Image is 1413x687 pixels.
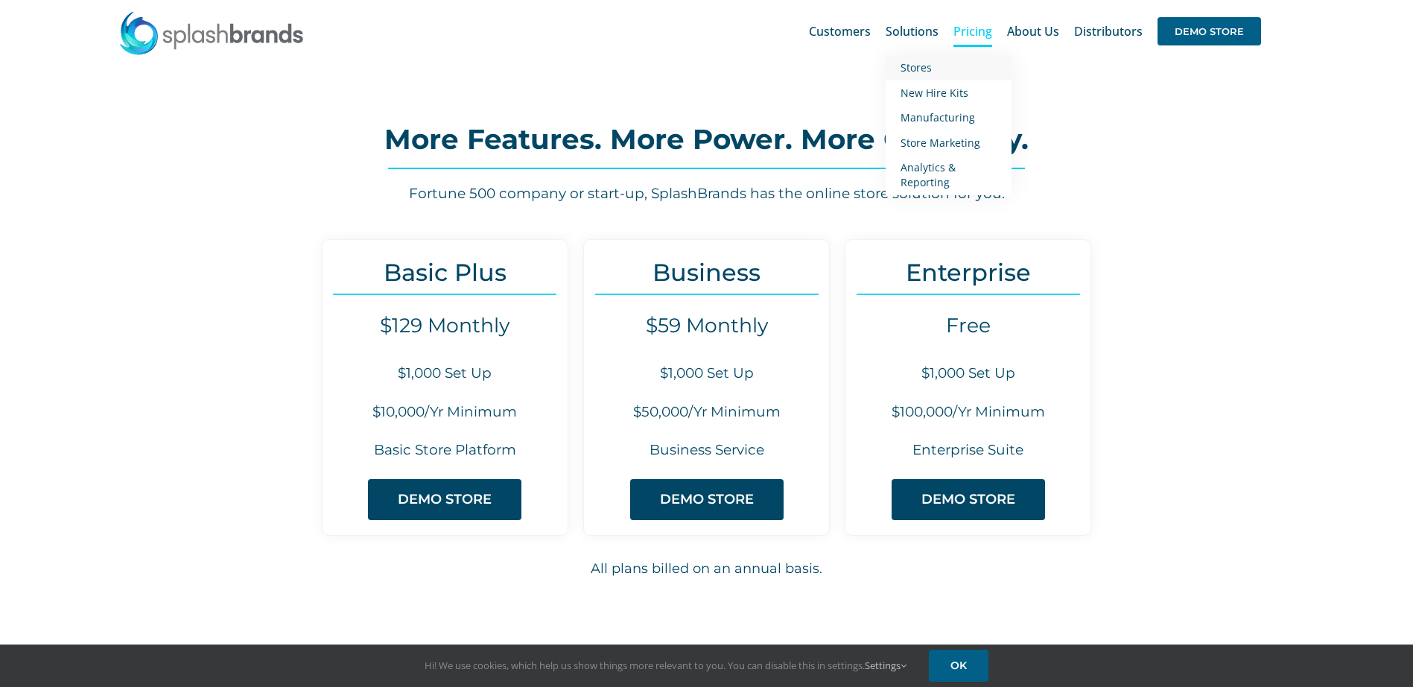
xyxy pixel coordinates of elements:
a: DEMO STORE [368,479,521,520]
span: DEMO STORE [660,492,754,507]
a: Distributors [1074,7,1143,55]
h6: $1,000 Set Up [845,364,1090,384]
h6: Fortune 500 company or start-up, SplashBrands has the online store solution for you. [185,184,1228,204]
a: Customers [809,7,871,55]
h4: Free [845,314,1090,338]
span: New Hire Kits [901,86,968,100]
h6: $1,000 Set Up [584,364,829,384]
h6: Basic Store Platform [323,440,568,460]
h6: Business Service [584,440,829,460]
h3: Business [584,259,829,286]
h4: $129 Monthly [323,314,568,338]
h3: Basic Plus [323,259,568,286]
a: DEMO STORE [892,479,1045,520]
span: About Us [1007,25,1059,37]
span: Stores [901,60,932,75]
span: Solutions [886,25,939,37]
h6: Enterprise Suite [845,440,1090,460]
span: DEMO STORE [1158,17,1261,45]
nav: Main Menu [809,7,1261,55]
span: DEMO STORE [921,492,1015,507]
a: New Hire Kits [886,80,1012,106]
a: Store Marketing [886,130,1012,156]
span: Manufacturing [901,110,975,124]
h3: Enterprise [845,259,1090,286]
h6: $10,000/Yr Minimum [323,402,568,422]
h6: $100,000/Yr Minimum [845,402,1090,422]
a: Analytics & Reporting [886,155,1012,194]
span: DEMO STORE [398,492,492,507]
h6: $1,000 Set Up [323,364,568,384]
a: Manufacturing [886,105,1012,130]
span: Customers [809,25,871,37]
span: Analytics & Reporting [901,160,956,189]
a: DEMO STORE [630,479,784,520]
a: Stores [886,55,1012,80]
img: SplashBrands.com Logo [118,10,305,55]
span: Distributors [1074,25,1143,37]
a: OK [929,650,988,682]
span: Pricing [953,25,992,37]
h4: $59 Monthly [584,314,829,338]
h6: All plans billed on an annual basis. [185,559,1228,579]
h2: More Features. More Power. More Creativity. [185,124,1228,154]
a: Settings [865,659,906,672]
span: Store Marketing [901,136,980,150]
a: Pricing [953,7,992,55]
h6: $50,000/Yr Minimum [584,402,829,422]
a: DEMO STORE [1158,7,1261,55]
span: Hi! We use cookies, which help us show things more relevant to you. You can disable this in setti... [425,659,906,672]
